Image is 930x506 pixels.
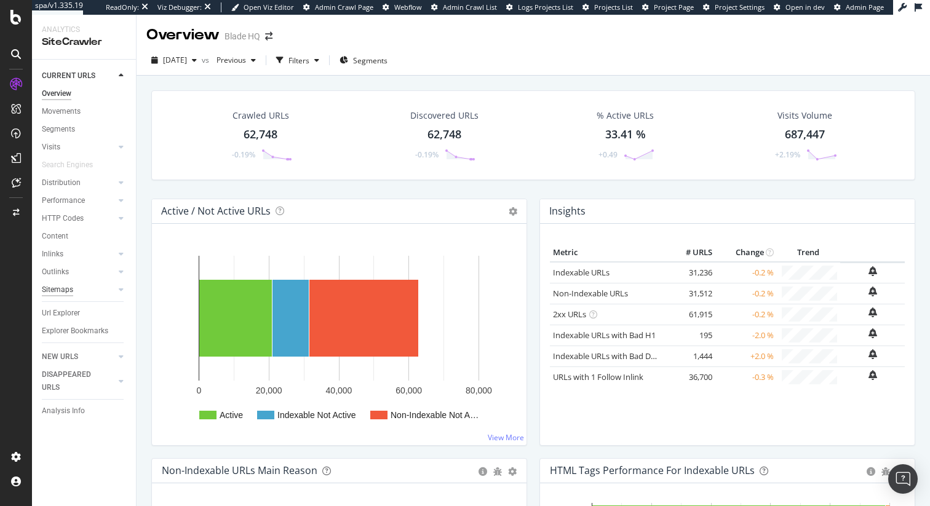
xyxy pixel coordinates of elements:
div: Blade HQ [225,30,260,42]
span: vs [202,55,212,65]
th: Change [715,243,777,262]
span: Admin Crawl Page [315,2,373,12]
span: Open Viz Editor [244,2,294,12]
div: HTML Tags Performance for Indexable URLs [550,464,755,476]
h4: Insights [549,203,586,219]
text: 20,000 [256,385,282,395]
div: bell-plus [868,266,877,276]
div: bug [881,467,890,476]
h4: Active / Not Active URLs [161,203,271,219]
div: Movements [42,105,81,118]
div: Inlinks [42,248,63,261]
div: Analytics [42,25,126,35]
div: Filters [288,55,309,66]
div: +0.49 [598,149,618,160]
text: Indexable Not Active [277,410,356,420]
svg: A chart. [162,243,512,435]
div: Distribution [42,176,81,189]
a: Performance [42,194,115,207]
a: Indexable URLs with Bad H1 [553,330,656,341]
div: -0.19% [415,149,439,160]
button: Filters [271,50,324,70]
a: View More [488,432,524,443]
a: Sitemaps [42,283,115,296]
a: Non-Indexable URLs [553,288,628,299]
div: Segments [42,123,75,136]
div: circle-info [867,467,875,476]
span: Project Page [654,2,694,12]
div: bell-plus [868,370,877,380]
a: Logs Projects List [506,2,573,12]
div: bell-plus [868,307,877,317]
text: Active [220,410,243,420]
div: NEW URLS [42,350,78,363]
a: Search Engines [42,159,105,172]
span: Previous [212,55,246,65]
a: HTTP Codes [42,212,115,225]
td: 1,444 [666,346,715,366]
text: Non-Indexable Not A… [391,410,479,420]
div: Sitemaps [42,283,73,296]
a: DISAPPEARED URLS [42,368,115,394]
a: Distribution [42,176,115,189]
div: Outlinks [42,266,69,279]
div: gear [508,467,517,476]
div: 62,748 [427,127,461,143]
a: Admin Crawl Page [303,2,373,12]
div: Overview [42,87,71,100]
div: 687,447 [785,127,825,143]
span: Open in dev [785,2,825,12]
th: # URLS [666,243,715,262]
a: Movements [42,105,127,118]
a: Indexable URLs [553,267,610,278]
button: Previous [212,50,261,70]
td: 31,236 [666,262,715,283]
div: Open Intercom Messenger [888,464,918,494]
div: Non-Indexable URLs Main Reason [162,464,317,476]
div: arrow-right-arrow-left [265,32,272,41]
div: Performance [42,194,85,207]
a: Overview [42,87,127,100]
span: Admin Crawl List [443,2,497,12]
a: Analysis Info [42,405,127,417]
div: Search Engines [42,159,93,172]
a: Inlinks [42,248,115,261]
a: Outlinks [42,266,115,279]
a: Admin Crawl List [431,2,497,12]
td: 31,512 [666,283,715,304]
div: Content [42,230,68,243]
td: 195 [666,325,715,346]
a: Content [42,230,127,243]
span: Logs Projects List [518,2,573,12]
a: Projects List [582,2,633,12]
td: +2.0 % [715,346,777,366]
a: Explorer Bookmarks [42,325,127,338]
div: bell-plus [868,328,877,338]
span: Projects List [594,2,633,12]
a: NEW URLS [42,350,115,363]
div: 33.41 % [605,127,646,143]
a: Url Explorer [42,307,127,320]
div: bell-plus [868,287,877,296]
div: bug [493,467,502,476]
a: 2xx URLs [553,309,586,320]
button: Segments [335,50,392,70]
span: Admin Page [846,2,884,12]
div: CURRENT URLS [42,69,95,82]
text: 80,000 [466,385,492,395]
td: 36,700 [666,366,715,387]
div: % Active URLs [597,109,654,122]
span: Webflow [394,2,422,12]
a: Segments [42,123,127,136]
td: -0.2 % [715,283,777,304]
a: Project Settings [703,2,765,12]
div: DISAPPEARED URLS [42,368,104,394]
span: 2025 Jul. 27th [163,55,187,65]
div: +2.19% [775,149,800,160]
div: Overview [146,25,220,45]
div: Visits [42,141,60,154]
a: CURRENT URLS [42,69,115,82]
td: -2.0 % [715,325,777,346]
div: -0.19% [232,149,255,160]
